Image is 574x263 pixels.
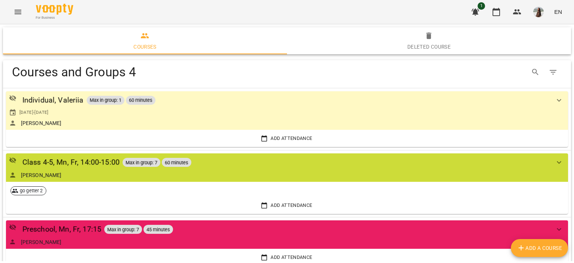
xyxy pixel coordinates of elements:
a: [PERSON_NAME] [21,119,62,127]
span: 1 [478,2,485,10]
div: Courses [133,42,157,51]
a: Preschool, Mn, Fr, 17:15 [22,223,102,235]
a: [PERSON_NAME] [21,171,62,179]
span: Add attendance [11,201,563,210]
button: Add attendance [9,200,565,211]
h4: Courses and Groups 4 [12,64,331,80]
span: Max in group: 7 [123,159,160,166]
div: go getter 2 [10,186,46,195]
span: Add a course [517,244,562,253]
span: Add attendance [11,134,563,143]
div: Table Toolbar [3,60,571,84]
svg: Private Class [9,223,16,231]
span: [DATE] - [DATE] [19,109,49,116]
svg: Private Class [9,94,16,102]
a: Class 4-5, Mn, Fr, 14:00-15:00 [22,156,120,168]
button: Add a course [511,239,568,257]
span: 45 minutes [143,226,173,233]
img: Voopty Logo [36,4,73,15]
button: show more [550,220,568,238]
span: EN [554,8,562,16]
a: Individual, Valeriia [22,94,84,106]
span: For Business [36,15,73,20]
div: Deleted Course [407,42,451,51]
span: Max in group: 1 [87,97,124,103]
button: Search [527,63,544,81]
span: go getter 2 [17,187,46,194]
button: Menu [9,3,27,21]
button: show more [550,91,568,109]
a: [PERSON_NAME] [21,238,62,246]
button: show more [550,153,568,171]
button: Add attendance [9,252,565,263]
span: 60 minutes [126,97,155,103]
svg: Private Class [9,156,16,164]
button: Add attendance [9,133,565,144]
span: 60 minutes [162,159,191,166]
img: d0f4ba6cb41ffc8824a97ed9dcae2a4a.jpg [533,7,544,17]
span: Add attendance [11,253,563,262]
button: EN [551,5,565,19]
span: Max in group: 7 [104,226,142,233]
